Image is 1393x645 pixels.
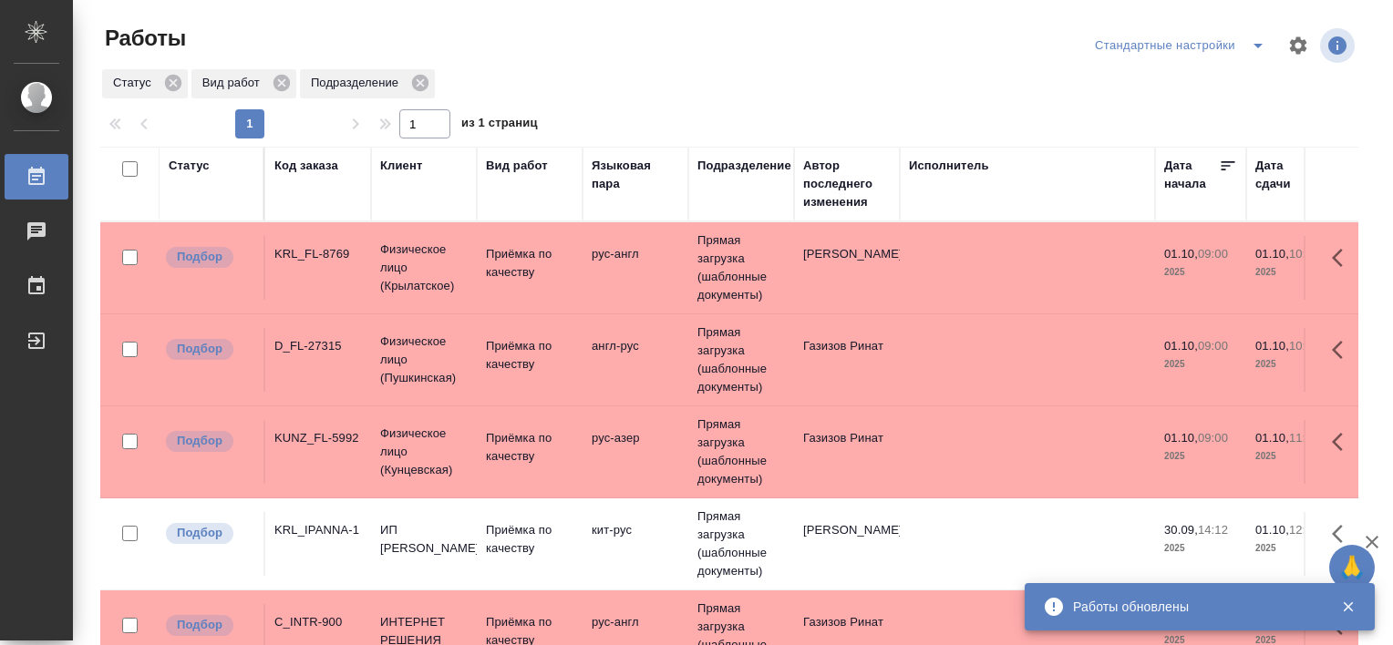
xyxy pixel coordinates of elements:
[1164,539,1237,558] p: 2025
[1198,523,1228,537] p: 14:12
[1321,328,1365,372] button: Здесь прячутся важные кнопки
[1255,523,1289,537] p: 01.10,
[794,328,900,392] td: Газизов Ринат
[1164,263,1237,282] p: 2025
[1329,599,1367,615] button: Закрыть
[688,222,794,313] td: Прямая загрузка (шаблонные документы)
[1289,431,1319,445] p: 11:00
[583,512,688,576] td: кит-рус
[486,245,573,282] p: Приёмка по качеству
[274,245,362,263] div: KRL_FL-8769
[177,616,222,634] p: Подбор
[177,340,222,358] p: Подбор
[1276,24,1320,67] span: Настроить таблицу
[1164,431,1198,445] p: 01.10,
[583,236,688,300] td: рус-англ
[177,432,222,450] p: Подбор
[1329,545,1375,590] button: 🙏
[1090,31,1276,60] div: split button
[1255,431,1289,445] p: 01.10,
[100,24,186,53] span: Работы
[1164,523,1198,537] p: 30.09,
[794,236,900,300] td: [PERSON_NAME]
[486,337,573,374] p: Приёмка по качеству
[1198,339,1228,353] p: 09:00
[274,157,338,175] div: Код заказа
[1255,355,1328,374] p: 2025
[274,429,362,447] div: KUNZ_FL-5992
[1255,247,1289,261] p: 01.10,
[1289,247,1319,261] p: 10:00
[177,524,222,542] p: Подбор
[1164,355,1237,374] p: 2025
[274,521,362,539] div: KRL_IPANNA-1
[794,512,900,576] td: [PERSON_NAME]
[688,406,794,497] td: Прямая загрузка (шаблонные документы)
[164,521,254,546] div: Можно подбирать исполнителей
[688,498,794,589] td: Прямая загрузка (шаблонные документы)
[164,613,254,638] div: Можно подбирать исполнителей
[311,74,405,92] p: Подразделение
[380,333,468,387] p: Физическое лицо (Пушкинская)
[169,157,210,175] div: Статус
[274,613,362,631] div: C_INTR-900
[164,429,254,454] div: Можно подбирать исполнителей
[274,337,362,355] div: D_FL-27315
[177,248,222,266] p: Подбор
[1255,339,1289,353] p: 01.10,
[102,69,188,98] div: Статус
[1164,339,1198,353] p: 01.10,
[380,241,468,295] p: Физическое лицо (Крылатское)
[1289,523,1319,537] p: 12:00
[1164,157,1219,193] div: Дата начала
[191,69,296,98] div: Вид работ
[164,245,254,270] div: Можно подбирать исполнителей
[300,69,435,98] div: Подразделение
[486,521,573,558] p: Приёмка по качеству
[380,157,422,175] div: Клиент
[1289,339,1319,353] p: 10:00
[1198,247,1228,261] p: 09:00
[1255,447,1328,466] p: 2025
[909,157,989,175] div: Исполнитель
[803,157,891,211] div: Автор последнего изменения
[583,420,688,484] td: рус-азер
[1073,598,1314,616] div: Работы обновлены
[380,425,468,479] p: Физическое лицо (Кунцевская)
[202,74,266,92] p: Вид работ
[461,112,538,138] span: из 1 страниц
[1198,431,1228,445] p: 09:00
[583,328,688,392] td: англ-рус
[1321,236,1365,280] button: Здесь прячутся важные кнопки
[486,429,573,466] p: Приёмка по качеству
[1336,548,1367,587] span: 🙏
[688,314,794,405] td: Прямая загрузка (шаблонные документы)
[1255,539,1328,558] p: 2025
[164,337,254,362] div: Можно подбирать исполнителей
[1255,263,1328,282] p: 2025
[1321,420,1365,464] button: Здесь прячутся важные кнопки
[1164,247,1198,261] p: 01.10,
[1320,28,1358,63] span: Посмотреть информацию
[697,157,791,175] div: Подразделение
[794,420,900,484] td: Газизов Ринат
[113,74,158,92] p: Статус
[1164,447,1237,466] p: 2025
[1321,512,1365,556] button: Здесь прячутся важные кнопки
[486,157,548,175] div: Вид работ
[592,157,679,193] div: Языковая пара
[380,521,468,558] p: ИП [PERSON_NAME]
[1255,157,1310,193] div: Дата сдачи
